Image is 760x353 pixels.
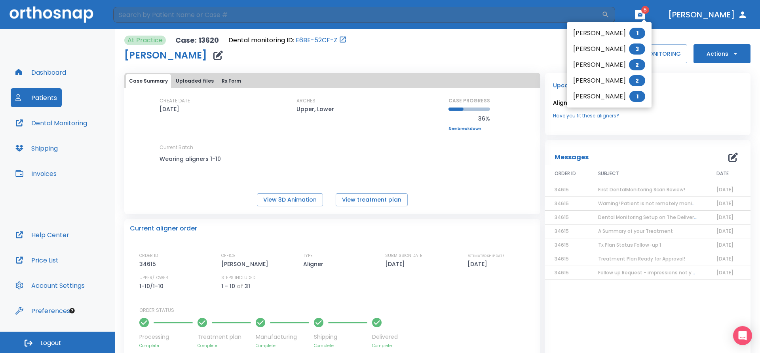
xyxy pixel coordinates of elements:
span: 1 [629,91,645,102]
div: Open Intercom Messenger [733,326,752,345]
span: 3 [629,43,645,55]
li: [PERSON_NAME] [567,57,652,73]
span: 1 [629,28,645,39]
li: [PERSON_NAME] [567,25,652,41]
li: [PERSON_NAME] [567,73,652,89]
span: 2 [629,59,645,70]
li: [PERSON_NAME] [567,89,652,104]
span: 2 [629,75,645,86]
li: [PERSON_NAME] [567,41,652,57]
